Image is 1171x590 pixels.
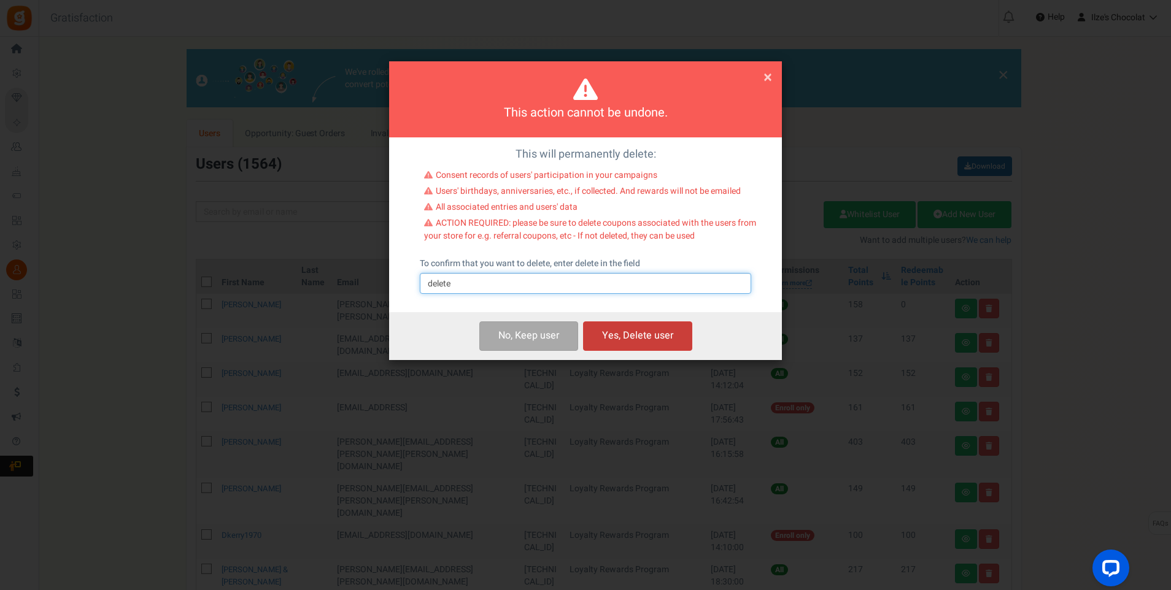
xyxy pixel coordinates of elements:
[398,147,773,163] p: This will permanently delete:
[420,258,640,270] label: To confirm that you want to delete, enter delete in the field
[424,217,756,245] li: ACTION REQUIRED: please be sure to delete coupons associated with the users from your store for e...
[404,104,767,122] h4: This action cannot be undone.
[424,201,756,217] li: All associated entries and users' data
[479,321,578,350] button: No, Keep user
[583,321,692,350] button: Yes, Delete user
[424,169,756,185] li: Consent records of users' participation in your campaigns
[763,66,772,89] span: ×
[420,273,751,294] input: delete
[424,185,756,201] li: Users' birthdays, anniversaries, etc., if collected. And rewards will not be emailed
